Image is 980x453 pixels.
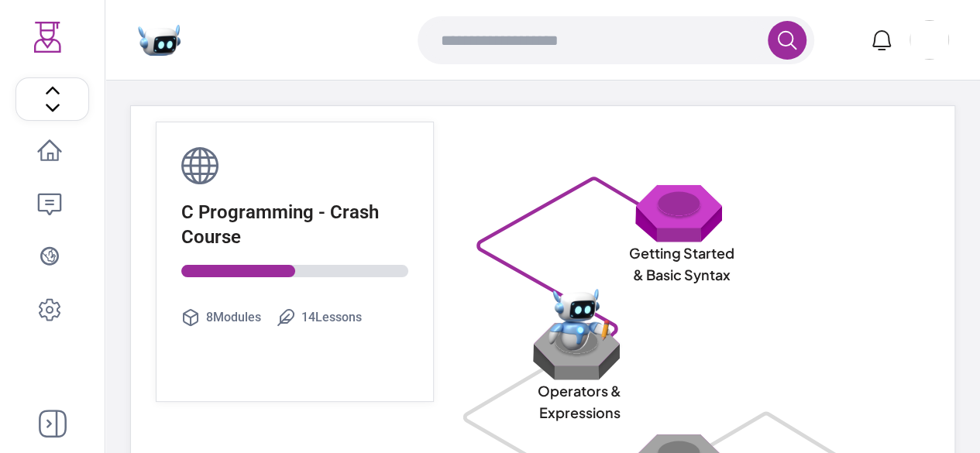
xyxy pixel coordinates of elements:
p: Getting Started & Basic Syntax [626,242,738,286]
img: Hex [632,184,731,242]
p: Operators & Expressions [524,380,635,424]
p: C Programming - Crash Course [181,200,408,249]
span: 8 Modules [206,308,261,327]
img: Hex [530,321,629,380]
span: 14 Lessons [301,308,362,327]
img: Logo [33,22,64,53]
